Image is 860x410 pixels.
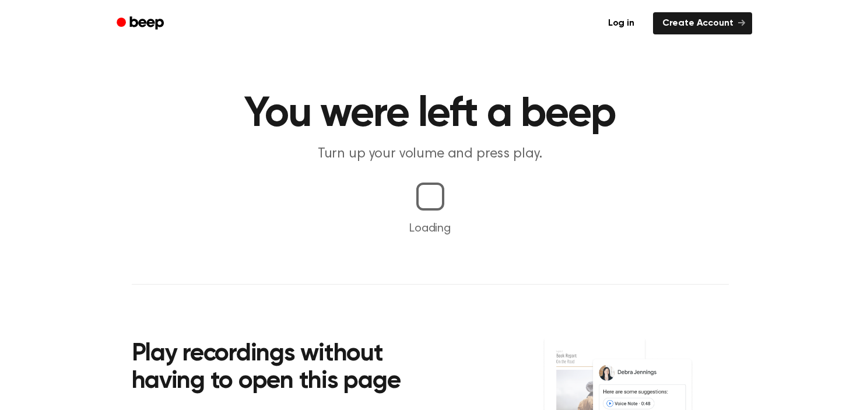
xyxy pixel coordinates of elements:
[596,10,646,37] a: Log in
[14,220,846,237] p: Loading
[206,145,654,164] p: Turn up your volume and press play.
[108,12,174,35] a: Beep
[132,341,446,396] h2: Play recordings without having to open this page
[653,12,752,34] a: Create Account
[132,93,729,135] h1: You were left a beep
